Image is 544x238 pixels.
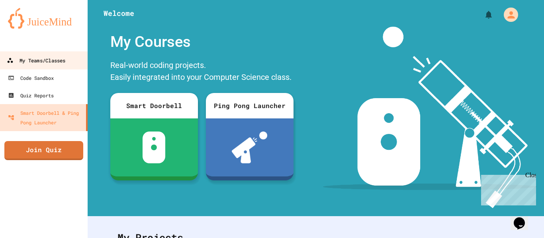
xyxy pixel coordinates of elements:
div: Real-world coding projects. Easily integrated into your Computer Science class. [106,57,297,87]
img: sdb-white.svg [143,132,165,163]
iframe: chat widget [511,206,536,230]
div: My Account [495,6,520,24]
div: My Teams/Classes [7,56,65,66]
img: ppl-with-ball.png [232,132,267,163]
img: logo-orange.svg [8,8,80,29]
div: Quiz Reports [8,91,54,100]
div: Chat with us now!Close [3,3,55,50]
iframe: chat widget [478,172,536,205]
div: My Notifications [469,8,495,21]
div: Smart Doorbell & Ping Pong Launcher [8,108,83,127]
div: Code Sandbox [8,73,54,83]
div: My Courses [106,27,297,57]
div: Smart Doorbell [110,93,198,118]
img: banner-image-my-projects.png [323,27,536,208]
a: Join Quiz [4,141,83,160]
div: Ping Pong Launcher [206,93,294,118]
